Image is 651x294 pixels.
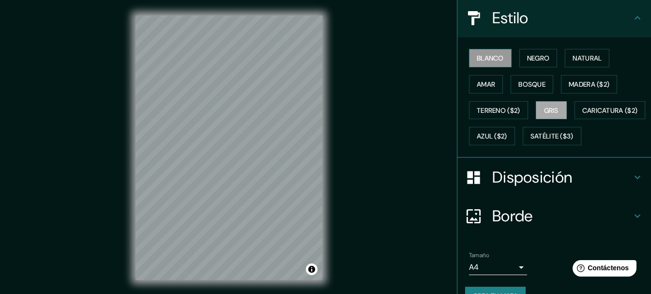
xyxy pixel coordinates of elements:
[527,54,550,62] font: Negro
[469,260,527,275] div: A4
[511,75,553,93] button: Bosque
[530,132,574,141] font: Satélite ($3)
[477,106,520,115] font: Terreno ($2)
[519,49,558,67] button: Negro
[469,49,512,67] button: Blanco
[569,80,609,89] font: Madera ($2)
[457,197,651,235] div: Borde
[492,167,572,187] font: Disposición
[544,106,559,115] font: Gris
[565,256,640,283] iframe: Lanzador de widgets de ayuda
[518,80,545,89] font: Bosque
[536,101,567,120] button: Gris
[469,262,479,272] font: A4
[492,8,529,28] font: Estilo
[469,251,489,259] font: Tamaño
[477,80,495,89] font: Amar
[575,101,646,120] button: Caricatura ($2)
[523,127,581,145] button: Satélite ($3)
[561,75,617,93] button: Madera ($2)
[573,54,602,62] font: Natural
[477,132,507,141] font: Azul ($2)
[136,15,322,280] canvas: Mapa
[469,75,503,93] button: Amar
[469,101,528,120] button: Terreno ($2)
[457,158,651,197] div: Disposición
[582,106,638,115] font: Caricatura ($2)
[469,127,515,145] button: Azul ($2)
[565,49,609,67] button: Natural
[477,54,504,62] font: Blanco
[306,263,318,275] button: Activar o desactivar atribución
[492,206,533,226] font: Borde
